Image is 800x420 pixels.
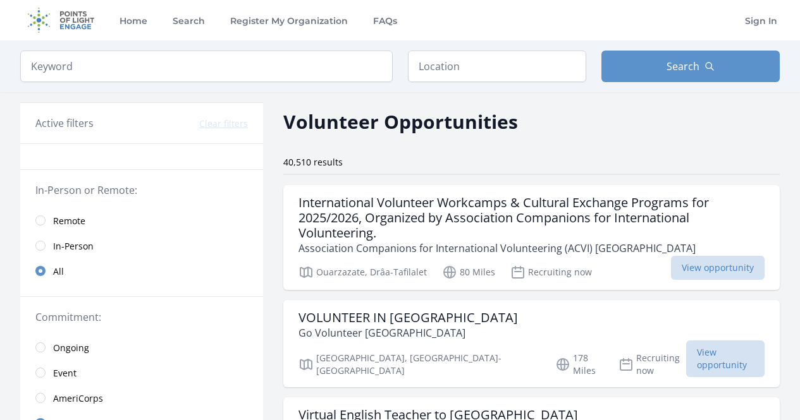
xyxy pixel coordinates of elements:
[53,392,103,405] span: AmeriCorps
[35,309,248,325] legend: Commitment:
[35,116,94,131] h3: Active filters
[20,335,263,360] a: Ongoing
[53,265,64,278] span: All
[199,117,248,130] button: Clear filters
[20,208,263,233] a: Remote
[20,233,263,258] a: In-Person
[20,385,263,411] a: AmeriCorps
[20,258,263,284] a: All
[298,310,518,325] h3: VOLUNTEER IN [GEOGRAPHIC_DATA]
[618,352,686,377] p: Recruiting now
[35,183,248,198] legend: In-Person or Remote:
[53,240,94,253] span: In-Person
[283,300,780,387] a: VOLUNTEER IN [GEOGRAPHIC_DATA] Go Volunteer [GEOGRAPHIC_DATA] [GEOGRAPHIC_DATA], [GEOGRAPHIC_DATA...
[283,185,780,290] a: International Volunteer Workcamps & Cultural Exchange Programs for 2025/2026, Organized by Associ...
[408,51,586,82] input: Location
[298,195,765,241] h3: International Volunteer Workcamps & Cultural Exchange Programs for 2025/2026, Organized by Associ...
[667,59,699,74] span: Search
[555,352,603,377] p: 178 Miles
[283,107,518,136] h2: Volunteer Opportunities
[298,325,518,340] p: Go Volunteer [GEOGRAPHIC_DATA]
[53,215,85,227] span: Remote
[510,265,592,280] p: Recruiting now
[686,340,765,377] span: View opportunity
[671,256,765,280] span: View opportunity
[601,51,780,82] button: Search
[53,367,77,380] span: Event
[298,241,765,256] p: Association Companions for International Volunteering (ACVI) [GEOGRAPHIC_DATA]
[53,342,89,354] span: Ongoing
[283,156,343,168] span: 40,510 results
[298,352,540,377] p: [GEOGRAPHIC_DATA], [GEOGRAPHIC_DATA]-[GEOGRAPHIC_DATA]
[20,51,393,82] input: Keyword
[298,265,427,280] p: Ouarzazate, Drâa-Tafilalet
[442,265,495,280] p: 80 Miles
[20,360,263,385] a: Event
